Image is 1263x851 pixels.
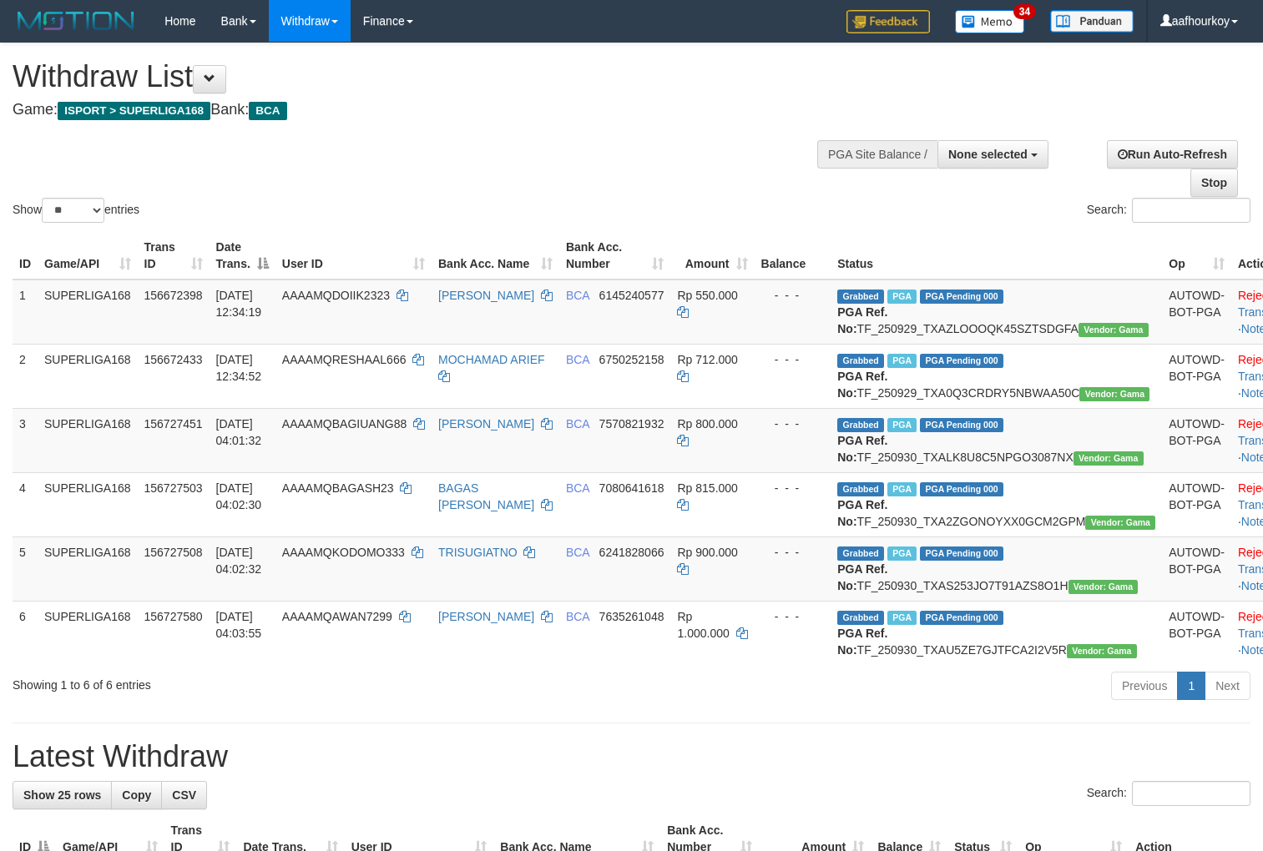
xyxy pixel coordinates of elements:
[920,546,1003,561] span: PGA Pending
[1162,279,1231,345] td: AUTOWD-BOT-PGA
[831,408,1162,472] td: TF_250930_TXALK8U8C5NPGO3087NX
[761,480,825,496] div: - - -
[831,601,1162,665] td: TF_250930_TXAU5ZE7GJTFCA2I2V5R
[1162,408,1231,472] td: AUTOWD-BOT-PGA
[920,354,1003,368] span: PGA Pending
[282,417,407,431] span: AAAAMQBAGIUANG88
[275,232,432,279] th: User ID: activate to sort column ascending
[837,290,884,304] span: Grabbed
[761,415,825,432] div: - - -
[761,608,825,625] div: - - -
[1162,472,1231,536] td: AUTOWD-BOT-PGA
[23,788,101,802] span: Show 25 rows
[566,610,589,623] span: BCA
[282,353,407,366] span: AAAAMQRESHAAL666
[1132,781,1250,806] input: Search:
[837,418,884,432] span: Grabbed
[1079,387,1149,401] span: Vendor URL: https://trx31.1velocity.biz
[13,472,38,536] td: 4
[599,353,664,366] span: Copy 6750252158 to clipboard
[13,60,826,93] h1: Withdraw List
[144,481,203,495] span: 156727503
[172,788,196,802] span: CSV
[216,481,262,511] span: [DATE] 04:02:30
[144,353,203,366] span: 156672433
[670,232,754,279] th: Amount: activate to sort column ascending
[13,279,38,345] td: 1
[13,781,112,809] a: Show 25 rows
[837,370,887,400] b: PGA Ref. No:
[1162,344,1231,408] td: AUTOWD-BOT-PGA
[144,610,203,623] span: 156727580
[599,481,664,495] span: Copy 7080641618 to clipboard
[761,287,825,304] div: - - -
[38,279,138,345] td: SUPERLIGA168
[677,610,729,640] span: Rp 1.000.000
[837,498,887,528] b: PGA Ref. No:
[1074,451,1144,466] span: Vendor URL: https://trx31.1velocity.biz
[837,627,887,657] b: PGA Ref. No:
[1162,232,1231,279] th: Op: activate to sort column ascending
[831,344,1162,408] td: TF_250929_TXA0Q3CRDRY5NBWAA50C
[42,198,104,223] select: Showentries
[1132,198,1250,223] input: Search:
[216,610,262,640] span: [DATE] 04:03:55
[831,232,1162,279] th: Status
[38,536,138,601] td: SUPERLIGA168
[111,781,162,809] a: Copy
[837,611,884,625] span: Grabbed
[761,351,825,368] div: - - -
[1087,198,1250,223] label: Search:
[438,481,534,511] a: BAGAS [PERSON_NAME]
[837,546,884,561] span: Grabbed
[846,10,930,33] img: Feedback.jpg
[58,102,210,120] span: ISPORT > SUPERLIGA168
[887,354,917,368] span: Marked by aafsoycanthlai
[948,148,1028,161] span: None selected
[282,289,390,302] span: AAAAMQDOIIK2323
[438,289,534,302] a: [PERSON_NAME]
[1162,601,1231,665] td: AUTOWD-BOT-PGA
[761,544,825,561] div: - - -
[1013,4,1036,19] span: 34
[38,344,138,408] td: SUPERLIGA168
[677,546,737,559] span: Rp 900.000
[13,102,826,118] h4: Game: Bank:
[1205,672,1250,700] a: Next
[831,536,1162,601] td: TF_250930_TXAS253JO7T91AZS8O1H
[438,546,518,559] a: TRISUGIATNO
[1068,580,1139,594] span: Vendor URL: https://trx31.1velocity.biz
[13,670,513,693] div: Showing 1 to 6 of 6 entries
[282,546,405,559] span: AAAAMQKODOMO333
[837,562,887,592] b: PGA Ref. No:
[1107,140,1238,169] a: Run Auto-Refresh
[599,289,664,302] span: Copy 6145240577 to clipboard
[1087,781,1250,806] label: Search:
[144,289,203,302] span: 156672398
[677,289,737,302] span: Rp 550.000
[887,482,917,496] span: Marked by aafchoeunmanni
[599,610,664,623] span: Copy 7635261048 to clipboard
[38,408,138,472] td: SUPERLIGA168
[837,305,887,335] b: PGA Ref. No:
[282,481,394,495] span: AAAAMQBAGASH23
[13,408,38,472] td: 3
[13,344,38,408] td: 2
[937,140,1048,169] button: None selected
[920,290,1003,304] span: PGA Pending
[249,102,286,120] span: BCA
[38,232,138,279] th: Game/API: activate to sort column ascending
[1162,536,1231,601] td: AUTOWD-BOT-PGA
[161,781,207,809] a: CSV
[13,8,139,33] img: MOTION_logo.png
[677,353,737,366] span: Rp 712.000
[432,232,559,279] th: Bank Acc. Name: activate to sort column ascending
[837,482,884,496] span: Grabbed
[144,417,203,431] span: 156727451
[210,232,275,279] th: Date Trans.: activate to sort column descending
[38,601,138,665] td: SUPERLIGA168
[1067,644,1137,658] span: Vendor URL: https://trx31.1velocity.biz
[1111,672,1178,700] a: Previous
[216,546,262,576] span: [DATE] 04:02:32
[837,434,887,464] b: PGA Ref. No:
